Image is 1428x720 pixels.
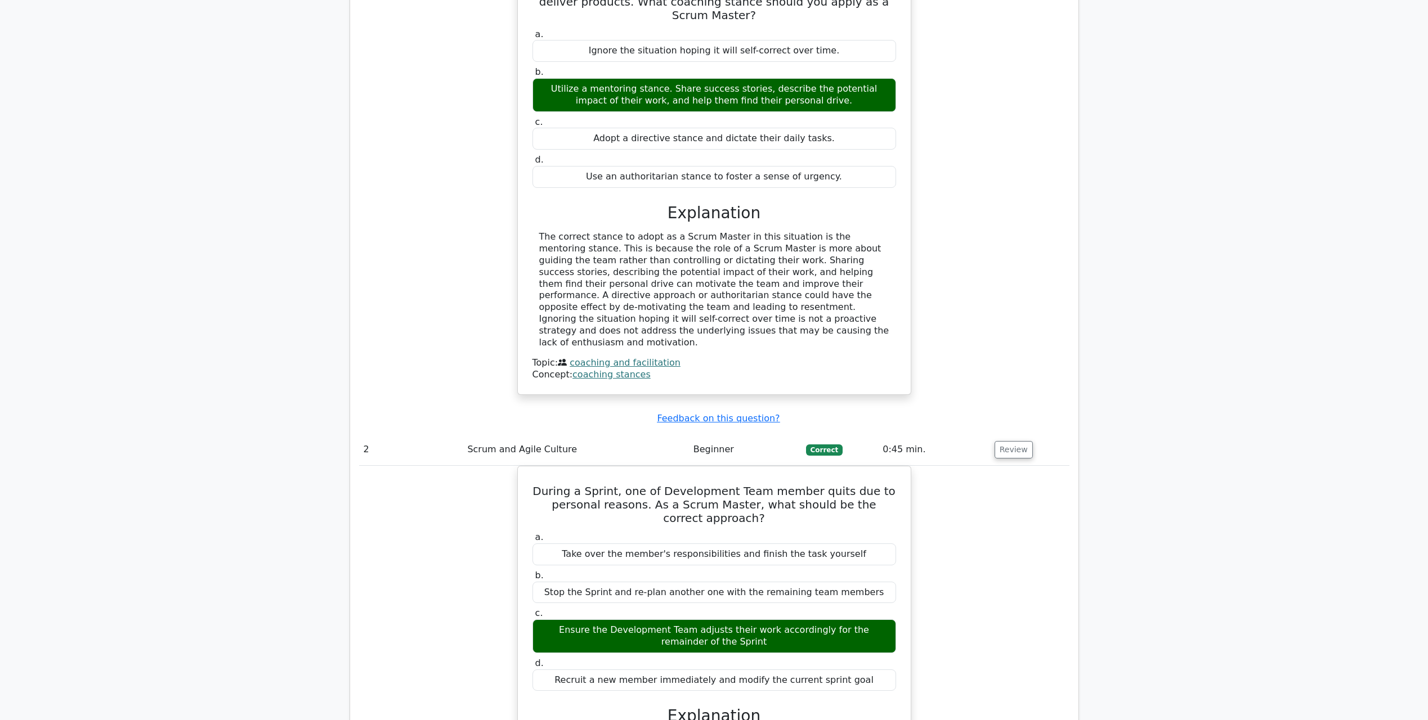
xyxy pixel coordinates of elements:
div: Use an authoritarian stance to foster a sense of urgency. [532,166,896,188]
span: c. [535,116,543,127]
div: Take over the member's responsibilities and finish the task yourself [532,543,896,565]
div: Utilize a mentoring stance. Share success stories, describe the potential impact of their work, a... [532,78,896,112]
div: Stop the Sprint and re-plan another one with the remaining team members [532,582,896,604]
div: Recruit a new member immediately and modify the current sprint goal [532,669,896,691]
div: Concept: [532,369,896,381]
td: 2 [359,434,463,466]
a: coaching stances [572,369,651,380]
a: Feedback on this question? [657,413,780,424]
span: b. [535,66,544,77]
td: 0:45 min. [878,434,990,466]
span: a. [535,29,544,39]
div: Adopt a directive stance and dictate their daily tasks. [532,128,896,150]
a: coaching and facilitation [570,357,681,368]
h5: During a Sprint, one of Development Team member quits due to personal reasons. As a Scrum Master,... [531,484,897,525]
td: Beginner [689,434,802,466]
span: a. [535,532,544,542]
span: c. [535,607,543,618]
div: The correct stance to adopt as a Scrum Master in this situation is the mentoring stance. This is ... [539,231,889,348]
span: d. [535,658,544,668]
div: Ensure the Development Team adjusts their work accordingly for the remainder of the Sprint [532,619,896,653]
span: d. [535,154,544,165]
div: Ignore the situation hoping it will self-correct over time. [532,40,896,62]
span: Correct [806,444,843,456]
td: Scrum and Agile Culture [463,434,688,466]
h3: Explanation [539,204,889,223]
button: Review [995,441,1033,458]
div: Topic: [532,357,896,369]
span: b. [535,570,544,580]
